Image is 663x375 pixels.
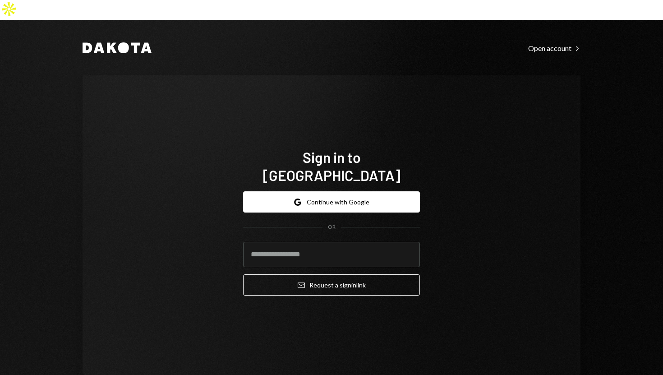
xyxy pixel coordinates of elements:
[528,43,580,53] a: Open account
[243,274,420,296] button: Request a signinlink
[243,191,420,213] button: Continue with Google
[243,148,420,184] h1: Sign in to [GEOGRAPHIC_DATA]
[328,223,336,231] div: OR
[528,44,580,53] div: Open account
